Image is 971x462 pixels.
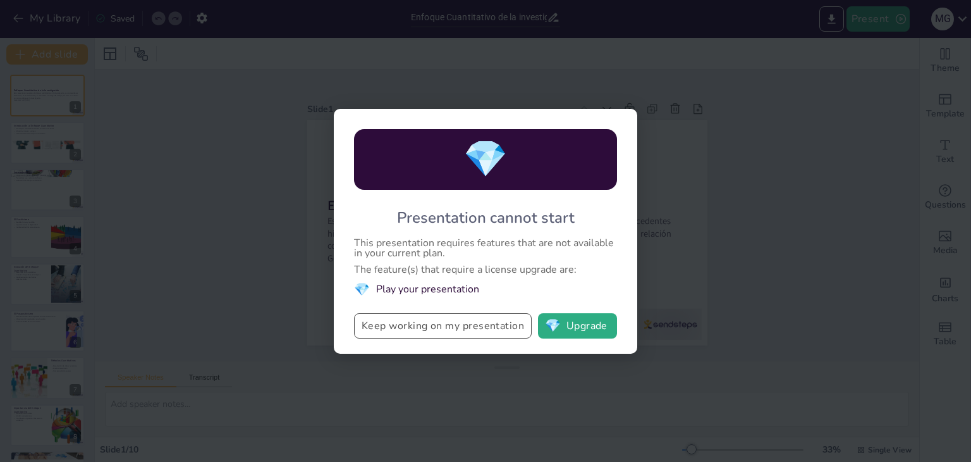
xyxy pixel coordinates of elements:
[354,238,617,258] div: This presentation requires features that are not available in your current plan.
[397,208,575,228] div: Presentation cannot start
[354,265,617,275] div: The feature(s) that require a license upgrade are:
[545,320,561,332] span: diamond
[354,281,617,298] li: Play your presentation
[463,135,508,184] span: diamond
[354,281,370,298] span: diamond
[354,313,532,339] button: Keep working on my presentation
[538,313,617,339] button: diamondUpgrade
